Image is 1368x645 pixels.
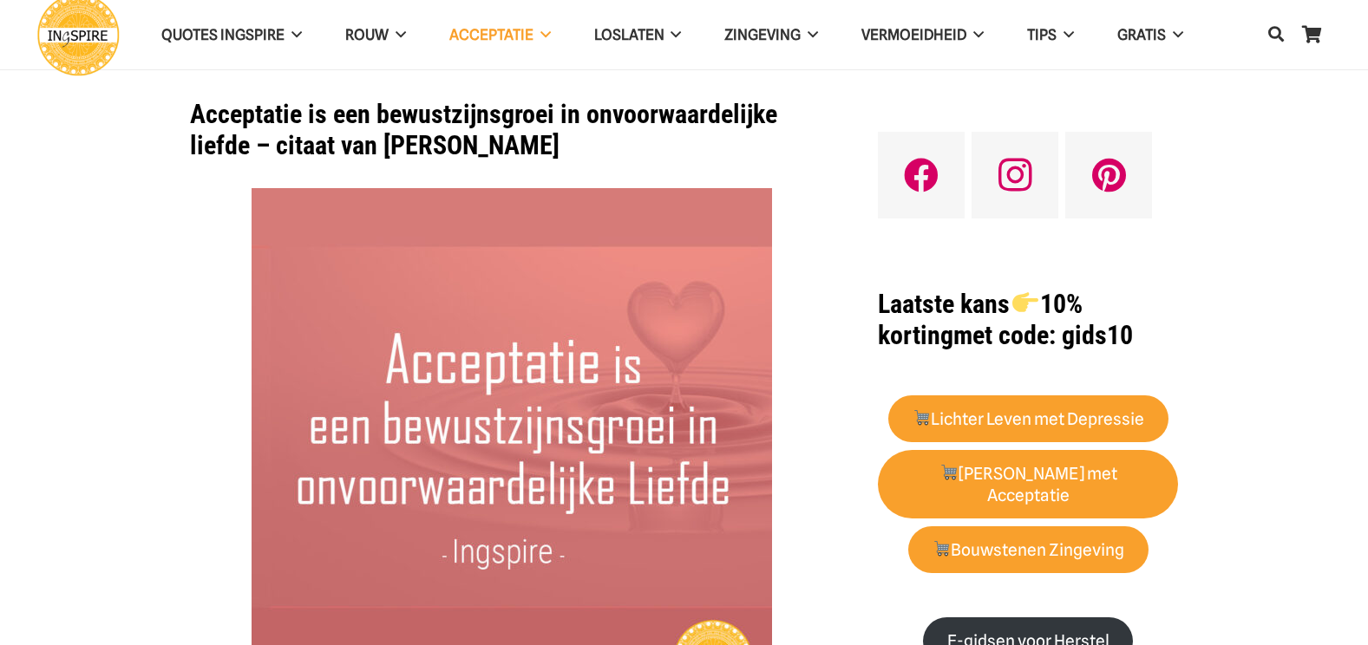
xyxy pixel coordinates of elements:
h1: Acceptatie is een bewustzijnsgroei in onvoorwaardelijke liefde – citaat van [PERSON_NAME] [190,99,835,161]
a: ROUW [324,13,428,57]
span: Loslaten [594,26,664,43]
span: Acceptatie [449,26,533,43]
img: 🛒 [913,409,930,426]
span: Zingeving [724,26,801,43]
strong: Bouwstenen Zingeving [933,540,1125,560]
img: 🛒 [940,464,957,480]
a: Acceptatie [428,13,573,57]
a: Loslaten [573,13,704,57]
strong: Laatste kans 10% korting [878,289,1082,350]
a: Instagram [972,132,1058,218]
strong: [PERSON_NAME] met Acceptatie [939,464,1117,505]
a: TIPS [1005,13,1096,57]
a: 🛒Lichter Leven met Depressie [888,395,1168,443]
span: QUOTES INGSPIRE [161,26,285,43]
a: QUOTES INGSPIRE [140,13,324,57]
a: Facebook [878,132,965,218]
h1: met code: gids10 [878,289,1178,351]
a: VERMOEIDHEID [840,13,1005,57]
a: GRATIS [1096,13,1205,57]
img: 🛒 [933,540,950,557]
span: GRATIS [1117,26,1166,43]
strong: Lichter Leven met Depressie [913,409,1145,429]
a: 🛒[PERSON_NAME] met Acceptatie [878,450,1178,519]
span: VERMOEIDHEID [861,26,966,43]
a: Zoeken [1259,14,1293,55]
a: 🛒Bouwstenen Zingeving [908,526,1149,574]
span: TIPS [1027,26,1057,43]
span: ROUW [345,26,389,43]
a: Pinterest [1065,132,1152,218]
a: Zingeving [703,13,840,57]
img: 👉 [1012,290,1038,316]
